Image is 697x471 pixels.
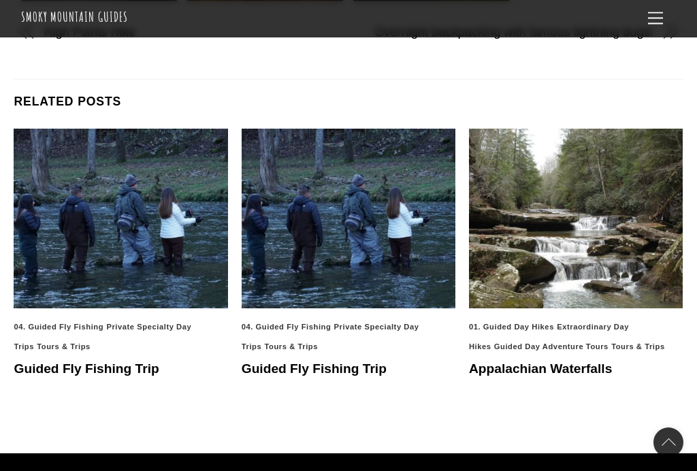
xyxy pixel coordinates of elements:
[21,8,128,25] a: Smoky Mountain Guides
[491,342,494,351] span: ,
[242,323,419,351] a: Private Specialty Day Trips
[331,323,334,331] span: ,
[242,323,331,331] a: 04. Guided Fly Fishing
[14,323,103,331] a: 04. Guided Fly Fishing
[469,323,554,331] a: 01. Guided Day Hikes
[14,80,683,111] h4: Related Posts
[469,361,612,376] a: Appalachian Waterfalls
[469,129,683,308] img: 2242952610_0057f41b49_o-min
[609,342,611,351] span: ,
[14,361,159,376] a: Guided Fly Fishing Trip
[611,342,665,351] a: Tours & Trips
[242,361,387,376] a: Guided Fly Fishing Trip
[103,323,106,331] span: ,
[642,5,669,32] a: Menu
[261,342,264,351] span: ,
[34,342,37,351] span: ,
[554,323,557,331] span: ,
[37,342,91,351] a: Tours & Trips
[14,129,228,308] img: smokymountainguides.com-fishing_tour_02-50
[264,342,318,351] a: Tours & Trips
[494,342,609,351] a: Guided Day Adventure Tours
[242,129,456,308] img: smokymountainguides.com-fishing_tour_02-50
